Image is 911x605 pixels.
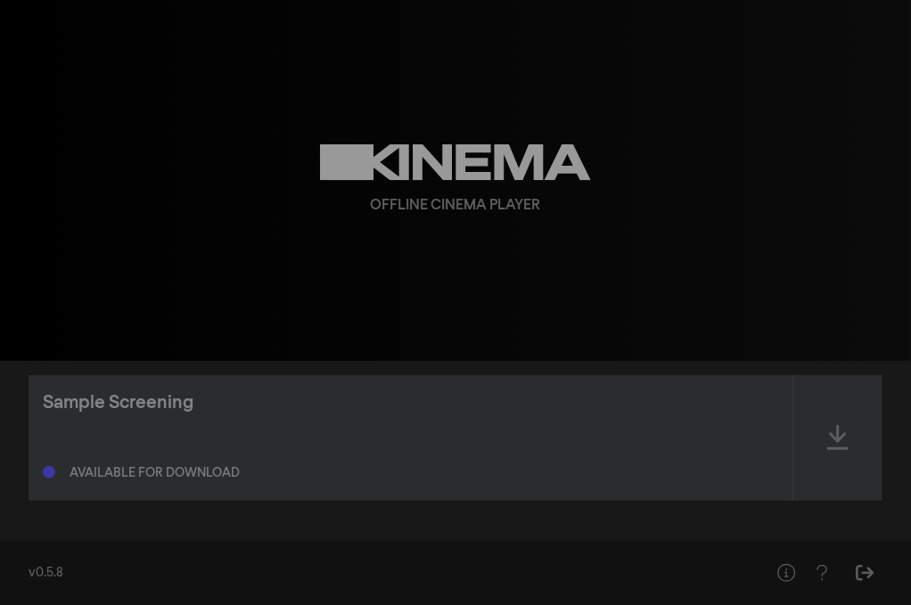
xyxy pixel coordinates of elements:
[768,555,804,591] button: Help
[29,564,733,583] div: v0.5.8
[371,195,541,217] div: Offline Cinema Player
[804,555,840,591] button: Help
[847,555,882,591] button: Sign Out
[43,389,193,416] div: Sample Screening
[70,467,240,479] div: Available for download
